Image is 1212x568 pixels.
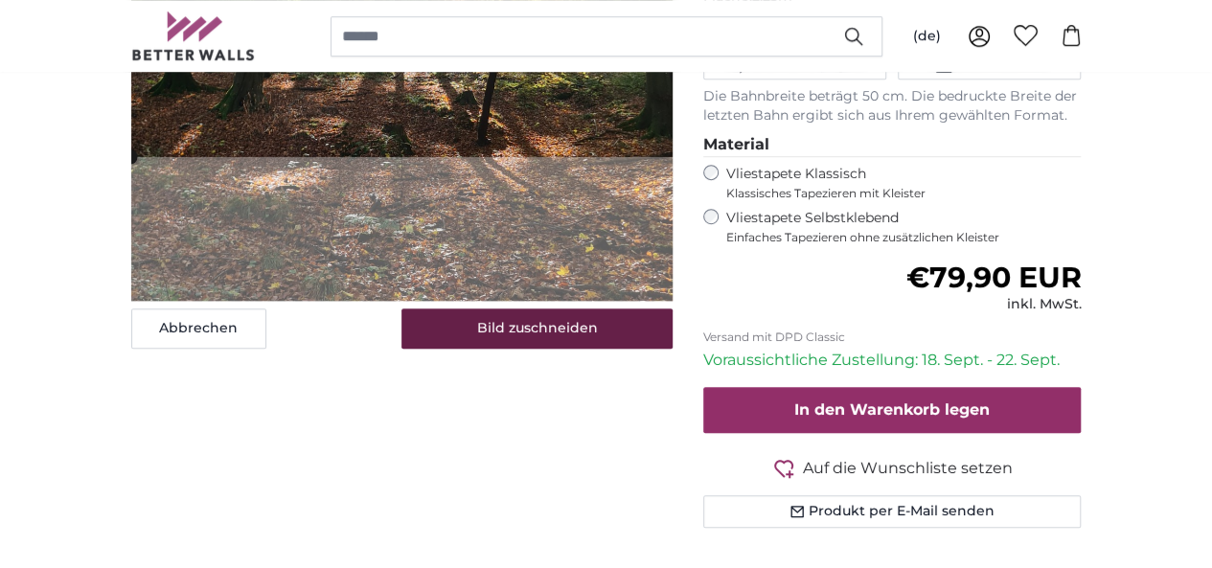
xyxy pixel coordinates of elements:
[905,295,1081,314] div: inkl. MwSt.
[726,209,1082,245] label: Vliestapete Selbstklebend
[703,349,1082,372] p: Voraussichtliche Zustellung: 18. Sept. - 22. Sept.
[401,308,673,349] button: Bild zuschneiden
[726,165,1065,201] label: Vliestapete Klassisch
[898,19,956,54] button: (de)
[726,186,1065,201] span: Klassisches Tapezieren mit Kleister
[905,260,1081,295] span: €79,90 EUR
[726,230,1082,245] span: Einfaches Tapezieren ohne zusätzlichen Kleister
[131,308,266,349] button: Abbrechen
[794,400,990,419] span: In den Warenkorb legen
[703,387,1082,433] button: In den Warenkorb legen
[803,457,1013,480] span: Auf die Wunschliste setzen
[703,456,1082,480] button: Auf die Wunschliste setzen
[703,87,1082,125] p: Die Bahnbreite beträgt 50 cm. Die bedruckte Breite der letzten Bahn ergibt sich aus Ihrem gewählt...
[703,133,1082,157] legend: Material
[131,11,256,60] img: Betterwalls
[703,495,1082,528] button: Produkt per E-Mail senden
[703,329,1082,345] p: Versand mit DPD Classic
